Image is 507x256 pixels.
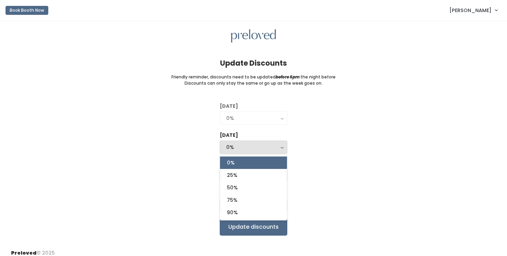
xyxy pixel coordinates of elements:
h4: Update Discounts [220,59,287,67]
input: Update discounts [220,218,287,236]
div: 0% [226,143,281,151]
div: 0% [226,114,281,122]
span: 75% [227,196,237,204]
a: Book Booth Now [6,3,48,18]
span: 25% [227,171,237,179]
label: [DATE] [220,103,238,110]
span: [PERSON_NAME] [449,7,491,14]
label: [DATE] [220,132,238,139]
span: 50% [227,184,238,191]
span: 90% [227,209,238,216]
span: 0% [227,159,235,167]
a: [PERSON_NAME] [443,3,504,18]
button: Book Booth Now [6,6,48,15]
button: 0% [220,112,287,125]
small: Friendly reminder, discounts need to be updated the night before [171,74,336,80]
i: before 6pm [276,74,300,80]
button: 0% [220,141,287,154]
img: preloved logo [231,29,276,43]
small: Discounts can only stay the same or go up as the week goes on. [185,80,322,86]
